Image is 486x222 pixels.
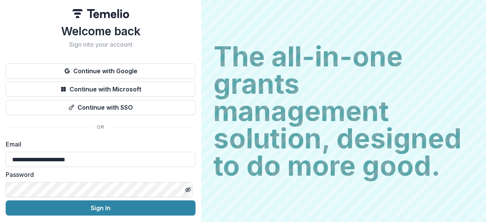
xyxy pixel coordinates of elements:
[72,9,129,18] img: Temelio
[6,24,196,38] h1: Welcome back
[6,41,196,48] h2: Sign into your account
[6,100,196,115] button: Continue with SSO
[6,140,191,149] label: Email
[182,184,194,196] button: Toggle password visibility
[6,63,196,79] button: Continue with Google
[6,82,196,97] button: Continue with Microsoft
[6,170,191,179] label: Password
[6,200,196,216] button: Sign In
